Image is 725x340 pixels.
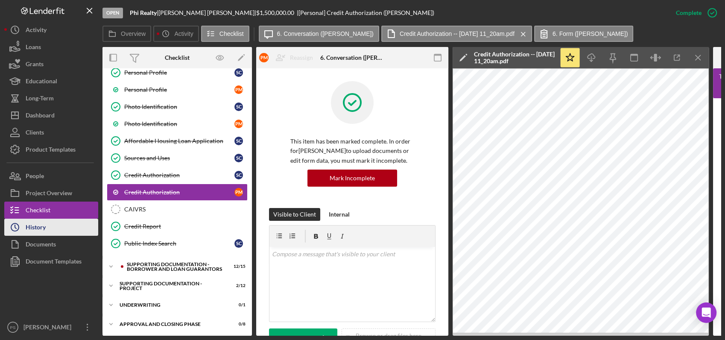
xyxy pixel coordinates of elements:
[259,26,379,42] button: 6. Conversation ([PERSON_NAME])
[4,56,98,73] button: Grants
[400,30,515,37] label: Credit Authorization -- [DATE] 11_20am.pdf
[290,137,414,165] p: This item has been marked complete. In order for [PERSON_NAME] to upload documents or edit form d...
[4,253,98,270] button: Document Templates
[234,137,243,145] div: S C
[330,170,375,187] div: Mark Incomplete
[320,54,384,61] div: 6. Conversation ([PERSON_NAME])
[219,30,244,37] label: Checklist
[676,4,702,21] div: Complete
[124,69,234,76] div: Personal Profile
[259,53,269,62] div: P M
[273,208,316,221] div: Visible to Client
[26,141,76,160] div: Product Templates
[230,322,246,327] div: 0 / 8
[4,124,98,141] a: Clients
[26,56,44,75] div: Grants
[124,240,234,247] div: Public Index Search
[26,90,54,109] div: Long-Term
[255,49,322,66] button: PMReassign
[4,90,98,107] button: Long-Term
[130,9,157,16] b: Phi Realty
[107,201,248,218] a: CAIVRS
[234,239,243,248] div: S C
[26,73,57,92] div: Educational
[269,208,320,221] button: Visible to Client
[277,30,374,37] label: 6. Conversation ([PERSON_NAME])
[4,167,98,185] button: People
[234,68,243,77] div: S C
[474,51,555,64] div: Credit Authorization -- [DATE] 11_20am.pdf
[121,30,146,37] label: Overview
[107,81,248,98] a: Personal ProfilePM
[234,120,243,128] div: P M
[4,141,98,158] button: Product Templates
[234,154,243,162] div: S C
[21,319,77,338] div: [PERSON_NAME]
[4,319,98,336] button: PS[PERSON_NAME]
[107,115,248,132] a: Photo IdentificationPM
[4,202,98,219] button: Checklist
[124,155,234,161] div: Sources and Uses
[124,189,234,196] div: Credit Authorization
[124,120,234,127] div: Photo Identification
[307,170,397,187] button: Mark Incomplete
[290,49,313,66] div: Reassign
[120,281,224,291] div: Supporting Documentation - Project
[4,236,98,253] button: Documents
[165,54,190,61] div: Checklist
[102,26,151,42] button: Overview
[130,9,158,16] div: |
[102,8,123,18] div: Open
[26,38,41,58] div: Loans
[234,188,243,196] div: P M
[124,103,234,110] div: Photo Identification
[234,85,243,94] div: P M
[4,38,98,56] button: Loans
[120,302,224,308] div: Underwriting
[107,218,248,235] a: Credit Report
[329,208,350,221] div: Internal
[26,21,47,41] div: Activity
[297,9,434,16] div: | [Personal] Credit Authorization ([PERSON_NAME])
[107,132,248,149] a: Affordable Housing Loan ApplicationSC
[667,4,721,21] button: Complete
[4,107,98,124] button: Dashboard
[158,9,256,16] div: [PERSON_NAME] [PERSON_NAME] |
[534,26,634,42] button: 6. Form ([PERSON_NAME])
[4,185,98,202] button: Project Overview
[230,264,246,269] div: 12 / 15
[124,223,247,230] div: Credit Report
[26,185,72,204] div: Project Overview
[26,202,50,221] div: Checklist
[26,253,82,272] div: Document Templates
[324,208,354,221] button: Internal
[4,219,98,236] button: History
[124,138,234,144] div: Affordable Housing Loan Application
[107,235,248,252] a: Public Index SearchSC
[26,167,44,187] div: People
[107,184,248,201] a: Credit AuthorizationPM
[124,86,234,93] div: Personal Profile
[696,302,716,323] div: Open Intercom Messenger
[234,103,243,111] div: S C
[26,219,46,238] div: History
[127,262,224,272] div: Supporting Documentation - Borrower and Loan Guarantors
[4,73,98,90] button: Educational
[107,167,248,184] a: Credit AuthorizationSC
[4,21,98,38] button: Activity
[10,325,16,330] text: PS
[107,98,248,115] a: Photo IdentificationSC
[230,283,246,288] div: 2 / 12
[256,9,297,16] div: $1,500,000.00
[553,30,628,37] label: 6. Form ([PERSON_NAME])
[230,302,246,308] div: 0 / 1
